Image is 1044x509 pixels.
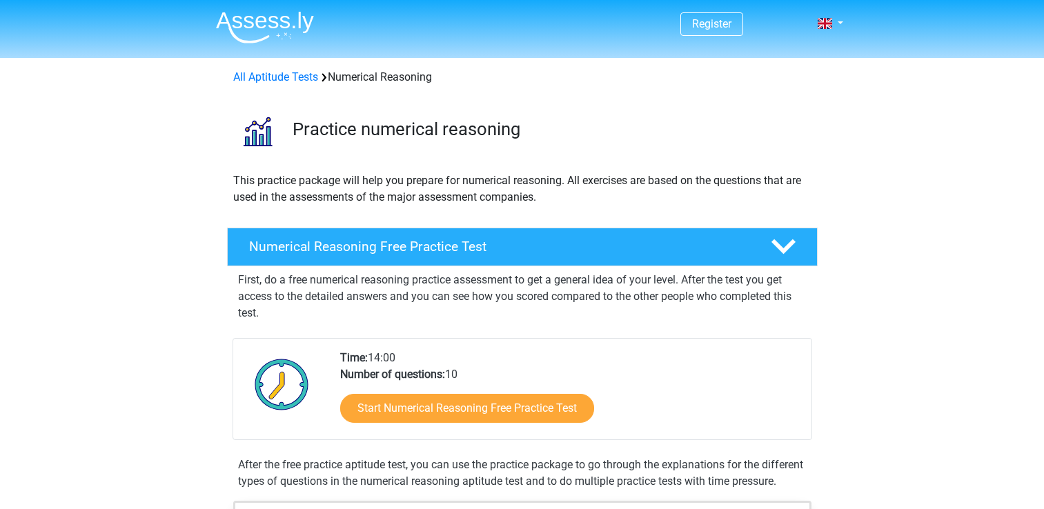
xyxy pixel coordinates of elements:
[216,11,314,43] img: Assessly
[233,457,812,490] div: After the free practice aptitude test, you can use the practice package to go through the explana...
[340,368,445,381] b: Number of questions:
[228,102,286,161] img: numerical reasoning
[221,228,823,266] a: Numerical Reasoning Free Practice Test
[249,239,749,254] h4: Numerical Reasoning Free Practice Test
[340,394,594,423] a: Start Numerical Reasoning Free Practice Test
[247,350,317,419] img: Clock
[692,17,731,30] a: Register
[330,350,811,439] div: 14:00 10
[340,351,368,364] b: Time:
[233,70,318,83] a: All Aptitude Tests
[238,272,807,321] p: First, do a free numerical reasoning practice assessment to get a general idea of your level. Aft...
[233,172,811,206] p: This practice package will help you prepare for numerical reasoning. All exercises are based on t...
[228,69,817,86] div: Numerical Reasoning
[293,119,807,140] h3: Practice numerical reasoning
